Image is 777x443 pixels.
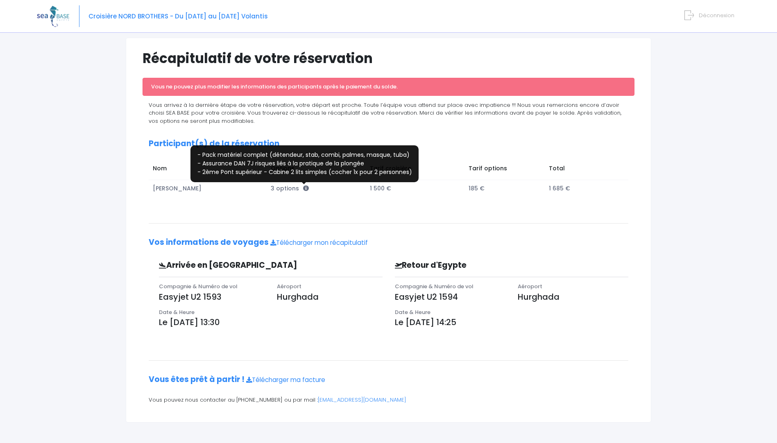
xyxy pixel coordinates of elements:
[389,261,573,270] h3: Retour d'Egypte
[143,78,634,96] div: Vous ne pouvez plus modifier les informations des participants après le paiement du solde.
[395,283,473,290] span: Compagnie & Numéro de vol
[149,238,628,247] h2: Vos informations de voyages
[88,12,268,20] span: Croisière NORD BROTHERS - Du [DATE] au [DATE] Volantis
[699,11,734,19] span: Déconnexion
[395,291,505,303] p: Easyjet U2 1594
[153,261,330,270] h3: Arrivée en [GEOGRAPHIC_DATA]
[149,396,628,404] p: Vous pouvez nous contacter au [PHONE_NUMBER] ou par mail :
[465,160,545,180] td: Tarif options
[149,180,267,197] td: [PERSON_NAME]
[518,283,542,290] span: Aéroport
[270,238,368,247] a: Télécharger mon récapitulatif
[277,283,301,290] span: Aéroport
[149,101,621,125] span: Vous arrivez à la dernière étape de votre réservation, votre départ est proche. Toute l’équipe vo...
[159,283,238,290] span: Compagnie & Numéro de vol
[149,139,628,149] h2: Participant(s) de la réservation
[159,291,265,303] p: Easyjet U2 1593
[193,147,416,176] p: - Pack matériel complet (détendeur, stab, combi, palmes, masque, tuba) - Assurance DAN 7J risques...
[318,396,406,404] a: [EMAIL_ADDRESS][DOMAIN_NAME]
[271,184,309,192] span: 3 options
[545,160,621,180] td: Total
[143,50,634,66] h1: Récapitulatif de votre réservation
[395,316,629,328] p: Le [DATE] 14:25
[277,291,383,303] p: Hurghada
[159,316,383,328] p: Le [DATE] 13:30
[149,375,628,384] h2: Vous êtes prêt à partir !
[545,180,621,197] td: 1 685 €
[159,308,195,316] span: Date & Heure
[395,308,430,316] span: Date & Heure
[149,160,267,180] td: Nom
[465,180,545,197] td: 185 €
[246,375,325,384] a: Télécharger ma facture
[366,180,465,197] td: 1 500 €
[518,291,628,303] p: Hurghada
